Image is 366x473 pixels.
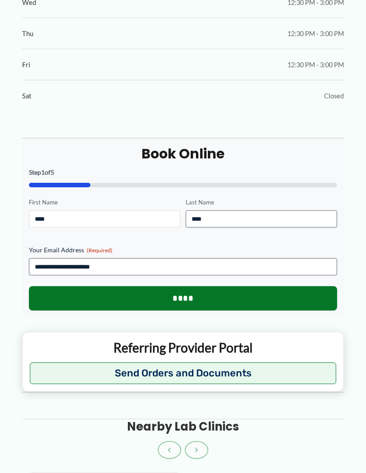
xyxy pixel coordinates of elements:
span: Fri [22,59,30,71]
p: Step of [29,169,338,176]
span: › [195,445,198,455]
button: ‹ [158,441,181,459]
span: Thu [22,28,33,40]
label: First Name [29,198,180,207]
label: Last Name [186,198,337,207]
span: 12:30 PM - 3:00 PM [287,59,344,71]
label: Your Email Address [29,246,338,255]
h2: Book Online [29,145,338,162]
h3: Nearby Lab Clinics [127,419,239,434]
p: Referring Provider Portal [30,339,336,356]
button: Send Orders and Documents [30,362,336,384]
span: Sat [22,90,31,102]
span: 5 [51,168,54,176]
span: (Required) [87,247,113,254]
span: Closed [324,90,344,102]
span: 1 [41,168,45,176]
button: › [185,441,208,459]
span: 12:30 PM - 3:00 PM [287,28,344,40]
span: ‹ [168,445,171,455]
